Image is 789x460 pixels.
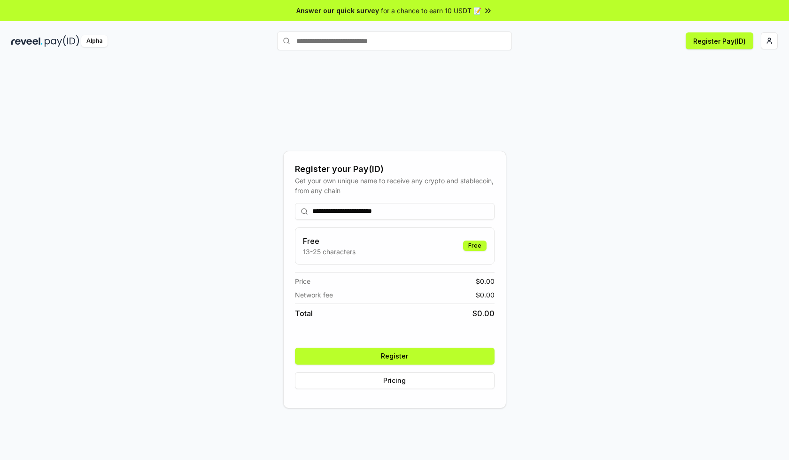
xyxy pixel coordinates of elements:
button: Pricing [295,372,495,389]
h3: Free [303,235,356,247]
div: Register your Pay(ID) [295,163,495,176]
span: $ 0.00 [476,276,495,286]
span: Network fee [295,290,333,300]
img: pay_id [45,35,79,47]
button: Register Pay(ID) [686,32,753,49]
span: Price [295,276,310,286]
div: Alpha [81,35,108,47]
span: $ 0.00 [476,290,495,300]
span: Answer our quick survey [296,6,379,16]
span: $ 0.00 [472,308,495,319]
span: for a chance to earn 10 USDT 📝 [381,6,481,16]
div: Get your own unique name to receive any crypto and stablecoin, from any chain [295,176,495,195]
div: Free [463,241,487,251]
button: Register [295,348,495,365]
img: reveel_dark [11,35,43,47]
span: Total [295,308,313,319]
p: 13-25 characters [303,247,356,257]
